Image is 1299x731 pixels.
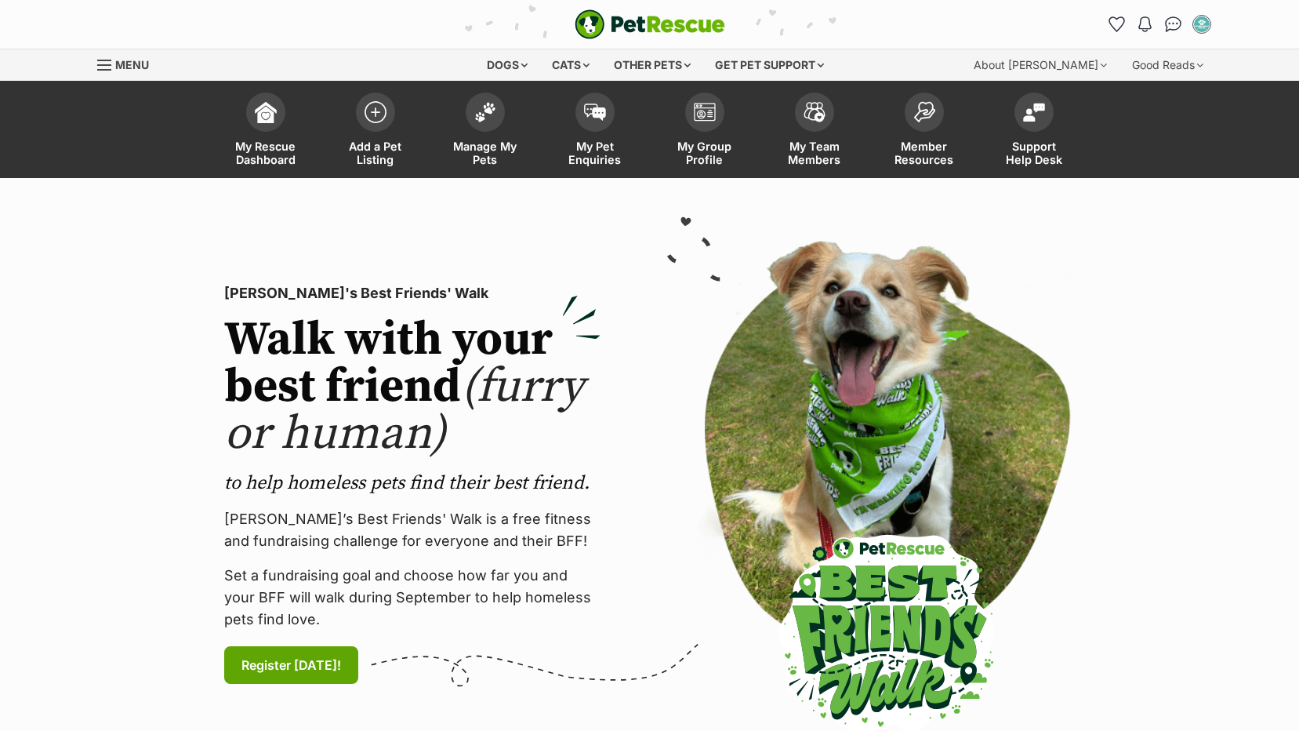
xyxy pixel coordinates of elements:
img: add-pet-listing-icon-0afa8454b4691262ce3f59096e99ab1cd57d4a30225e0717b998d2c9b9846f56.svg [365,101,386,123]
button: Notifications [1133,12,1158,37]
span: Add a Pet Listing [340,140,411,166]
img: logo-e224e6f780fb5917bec1dbf3a21bbac754714ae5b6737aabdf751b685950b380.svg [575,9,725,39]
img: pet-enquiries-icon-7e3ad2cf08bfb03b45e93fb7055b45f3efa6380592205ae92323e6603595dc1f.svg [584,104,606,121]
img: dashboard-icon-eb2f2d2d3e046f16d808141f083e7271f6b2e854fb5c12c21221c1fb7104beca.svg [255,101,277,123]
img: chat-41dd97257d64d25036548639549fe6c8038ab92f7586957e7f3b1b290dea8141.svg [1165,16,1181,32]
a: Add a Pet Listing [321,85,430,178]
p: [PERSON_NAME]'s Best Friends' Walk [224,282,601,304]
img: notifications-46538b983faf8c2785f20acdc204bb7945ddae34d4c08c2a6579f10ce5e182be.svg [1138,16,1151,32]
h2: Walk with your best friend [224,317,601,458]
p: [PERSON_NAME]’s Best Friends' Walk is a free fitness and fundraising challenge for everyone and t... [224,508,601,552]
img: manage-my-pets-icon-02211641906a0b7f246fdf0571729dbe1e7629f14944591b6c1af311fb30b64b.svg [474,102,496,122]
a: Register [DATE]! [224,646,358,684]
a: Menu [97,49,160,78]
a: My Group Profile [650,85,760,178]
span: Support Help Desk [999,140,1069,166]
a: PetRescue [575,9,725,39]
span: Register [DATE]! [241,656,341,675]
span: Menu [115,58,149,71]
img: member-resources-icon-8e73f808a243e03378d46382f2149f9095a855e16c252ad45f914b54edf8863c.svg [913,101,935,122]
div: Other pets [603,49,702,81]
span: My Pet Enquiries [560,140,630,166]
div: Good Reads [1121,49,1214,81]
p: to help homeless pets find their best friend. [224,471,601,496]
img: team-members-icon-5396bd8760b3fe7c0b43da4ab00e1e3bb1a5d9ba89233759b79545d2d3fc5d0d.svg [804,102,825,122]
a: Conversations [1161,12,1186,37]
img: group-profile-icon-3fa3cf56718a62981997c0bc7e787c4b2cf8bcc04b72c1350f741eb67cf2f40e.svg [694,103,716,122]
span: Member Resources [889,140,960,166]
button: My account [1189,12,1214,37]
a: My Rescue Dashboard [211,85,321,178]
span: My Group Profile [669,140,740,166]
a: Manage My Pets [430,85,540,178]
img: SHELTER STAFF profile pic [1194,16,1210,32]
span: Manage My Pets [450,140,521,166]
div: Cats [541,49,601,81]
a: Member Resources [869,85,979,178]
a: My Pet Enquiries [540,85,650,178]
a: Support Help Desk [979,85,1089,178]
div: Get pet support [704,49,835,81]
a: Favourites [1105,12,1130,37]
p: Set a fundraising goal and choose how far you and your BFF will walk during September to help hom... [224,565,601,631]
span: (furry or human) [224,358,584,464]
span: My Team Members [779,140,850,166]
span: My Rescue Dashboard [230,140,301,166]
img: help-desk-icon-fdf02630f3aa405de69fd3d07c3f3aa587a6932b1a1747fa1d2bba05be0121f9.svg [1023,103,1045,122]
div: Dogs [476,49,539,81]
a: My Team Members [760,85,869,178]
div: About [PERSON_NAME] [963,49,1118,81]
ul: Account quick links [1105,12,1214,37]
